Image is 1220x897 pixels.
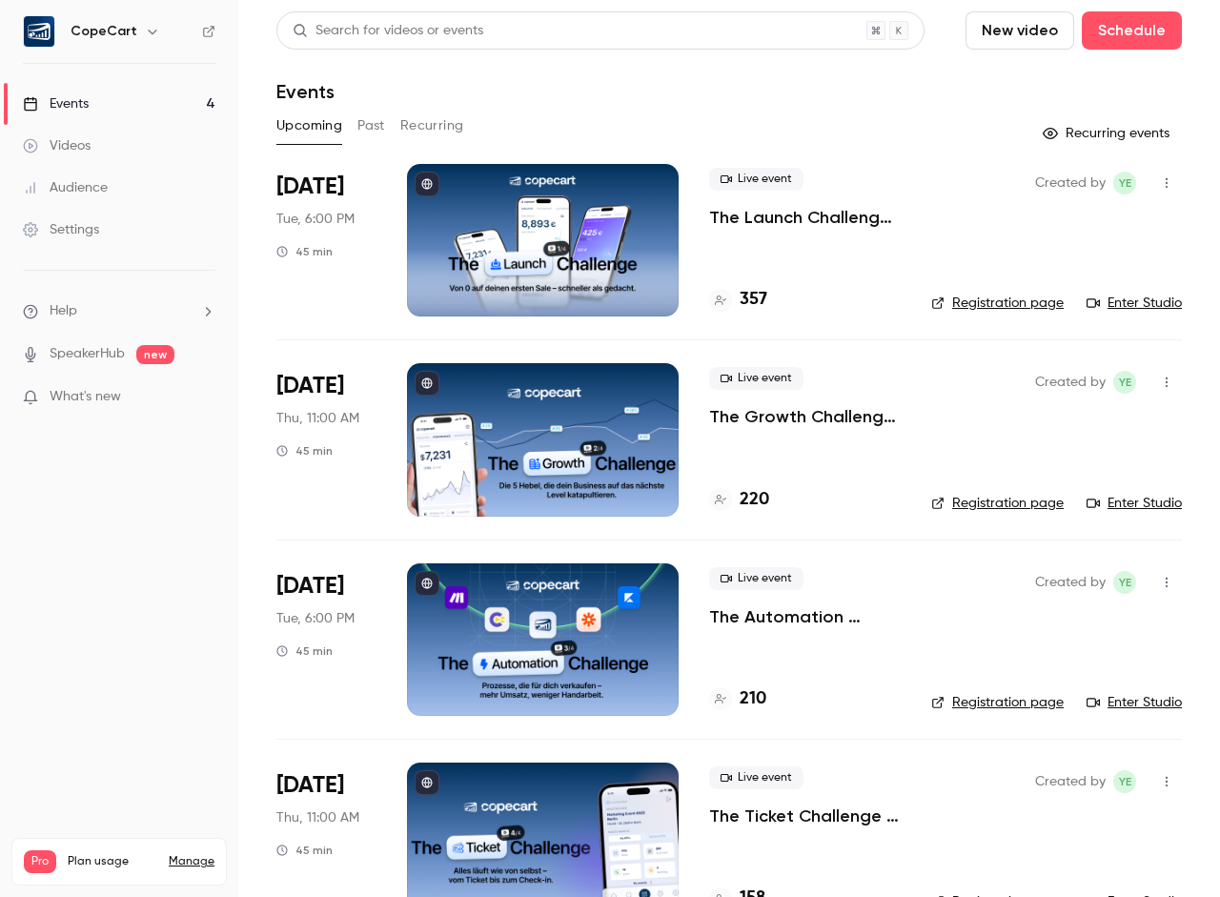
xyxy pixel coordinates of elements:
[276,443,333,459] div: 45 min
[15,512,366,538] div: [DATE]
[327,617,357,647] button: Send a message…
[357,111,385,141] button: Past
[121,623,136,639] button: Start recording
[1113,371,1136,394] span: Yasamin Esfahani
[30,549,297,586] div: Help [PERSON_NAME] understand how they’re doing:
[931,494,1064,513] a: Registration page
[276,808,359,827] span: Thu, 11:00 AM
[276,563,376,716] div: Oct 7 Tue, 6:00 PM (Europe/Berlin)
[15,538,313,598] div: Help [PERSON_NAME] understand how they’re doing:
[15,456,366,513] div: Salim says…
[740,487,769,513] h4: 220
[276,363,376,516] div: Oct 2 Thu, 11:00 AM (Europe/Berlin)
[1119,770,1131,793] span: YE
[276,643,333,659] div: 45 min
[1119,172,1131,194] span: YE
[30,623,45,639] button: Upload attachment
[1035,371,1106,394] span: Created by
[276,111,342,141] button: Upcoming
[709,805,901,827] p: The Ticket Challenge - Alles läuft wie von selbst – vom Ticket bis zum Check-in
[15,164,313,364] div: Don't hesitate to share my email address with your colleague:[PERSON_NAME][EMAIL_ADDRESS][DOMAIN_...
[136,345,174,364] span: new
[50,301,77,321] span: Help
[276,80,335,103] h1: Events
[931,693,1064,712] a: Registration page
[276,571,344,601] span: [DATE]
[276,244,333,259] div: 45 min
[1087,294,1182,313] a: Enter Studio
[276,172,344,202] span: [DATE]
[84,392,351,429] div: Ok, thank you. Thats it for now. Thank you for your time and support
[30,260,297,354] div: Regarding the PDF, you can't attach document in follow up emails, but you can customise the CTA i...
[1035,770,1106,793] span: Created by
[709,206,901,229] a: The Launch Challenge - Von 0 auf deinen ersten Sale – schneller als gedacht
[1119,571,1131,594] span: YE
[276,371,344,401] span: [DATE]
[931,294,1064,313] a: Registration page
[1082,11,1182,50] button: Schedule
[50,387,121,407] span: What's new
[23,136,91,155] div: Videos
[12,8,49,44] button: go back
[293,21,483,41] div: Search for videos or events
[709,567,803,590] span: Live event
[1119,371,1131,394] span: YE
[276,210,355,229] span: Tue, 6:00 PM
[966,11,1074,50] button: New video
[1087,693,1182,712] a: Enter Studio
[23,301,215,321] li: help-dropdown-opener
[24,16,54,47] img: CopeCart
[400,111,464,141] button: Recurring
[709,405,901,428] a: The Growth Challenge - Die 5 Hebel, die dein Business auf das nächste Level katapultieren
[30,175,297,250] div: Don't hesitate to share my email address with your colleague:
[740,686,766,712] h4: 210
[23,94,89,113] div: Events
[709,367,803,390] span: Live event
[1035,571,1106,594] span: Created by
[91,623,106,639] button: Gif picker
[709,487,769,513] a: 220
[71,22,137,41] h6: CopeCart
[60,624,75,640] button: Emoji picker
[709,766,803,789] span: Live event
[15,456,155,498] div: You're welcome!
[740,287,767,313] h4: 357
[54,10,85,41] img: Profile image for Operator
[92,24,237,43] p: The team can also help
[298,8,335,44] button: Home
[15,538,366,600] div: Operator says…
[276,843,333,858] div: 45 min
[15,164,366,379] div: Salim says…
[1113,770,1136,793] span: Yasamin Esfahani
[1113,571,1136,594] span: Yasamin Esfahani
[276,409,359,428] span: Thu, 11:00 AM
[276,609,355,628] span: Tue, 6:00 PM
[15,380,366,456] div: user says…
[709,686,766,712] a: 210
[1034,118,1182,149] button: Recurring events
[24,850,56,873] span: Pro
[30,214,263,249] a: [PERSON_NAME][EMAIL_ADDRESS][DOMAIN_NAME]
[335,8,369,42] div: Close
[84,26,351,138] div: But I have a new question :D Is it possible to send a pdf in the follow up email? We prepared one...
[50,344,125,364] a: SpeakerHub
[30,467,140,486] div: You're welcome!
[1113,172,1136,194] span: Yasamin Esfahani
[68,854,157,869] span: Plan usage
[709,287,767,313] a: 357
[23,220,99,239] div: Settings
[169,854,214,869] a: Manage
[23,178,108,197] div: Audience
[16,584,365,617] textarea: Message…
[92,10,160,24] h1: Operator
[69,380,366,440] div: Ok, thank you. Thats it for now. Thank you for your time and support
[1087,494,1182,513] a: Enter Studio
[1035,172,1106,194] span: Created by
[276,770,344,801] span: [DATE]
[709,605,901,628] a: The Automation Challenge - Prozesse, die für dich verkaufen – mehr Umsatz, weniger Handarbeit
[709,168,803,191] span: Live event
[276,164,376,316] div: Sep 30 Tue, 6:00 PM (Europe/Berlin)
